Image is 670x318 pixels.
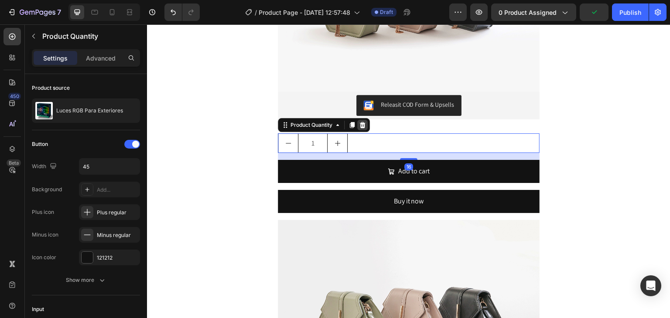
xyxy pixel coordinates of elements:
[147,24,670,318] iframe: Design area
[131,135,393,159] button: Add to cart
[131,166,393,189] button: Buy it now
[32,272,140,288] button: Show more
[56,108,123,114] p: Luces RGB Para Exteriores
[32,84,70,92] div: Product source
[234,76,308,85] div: Releasit COD Form & Upsells
[181,109,200,128] button: increment
[499,8,557,17] span: 0 product assigned
[255,8,257,17] span: /
[97,186,138,194] div: Add...
[79,159,140,174] input: Auto
[43,54,68,63] p: Settings
[32,231,58,239] div: Minus icon
[164,3,200,21] div: Undo/Redo
[8,93,21,100] div: 450
[32,305,44,313] div: Input
[491,3,576,21] button: 0 product assigned
[151,109,181,128] input: quantity
[32,208,54,216] div: Plus icon
[66,276,106,284] div: Show more
[97,209,138,217] div: Plus regular
[619,8,641,17] div: Publish
[259,8,350,17] span: Product Page - [DATE] 12:57:48
[3,3,65,21] button: 7
[209,71,314,91] button: Releasit COD Form & Upsells
[640,275,661,296] div: Open Intercom Messenger
[32,186,62,193] div: Background
[97,231,138,239] div: Minus regular
[612,3,649,21] button: Publish
[32,254,56,261] div: Icon color
[251,141,283,153] div: Add to cart
[247,171,277,183] div: Buy it now
[57,7,61,17] p: 7
[380,8,393,16] span: Draft
[216,76,227,86] img: CKKYs5695_ICEAE=.webp
[131,109,151,128] button: decrement
[142,97,187,105] div: Product Quantity
[32,140,48,148] div: Button
[86,54,116,63] p: Advanced
[97,254,138,262] div: 121212
[32,161,58,173] div: Width
[42,31,137,41] p: Product Quantity
[35,102,53,119] img: product feature img
[7,159,21,166] div: Beta
[257,139,266,146] div: 16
